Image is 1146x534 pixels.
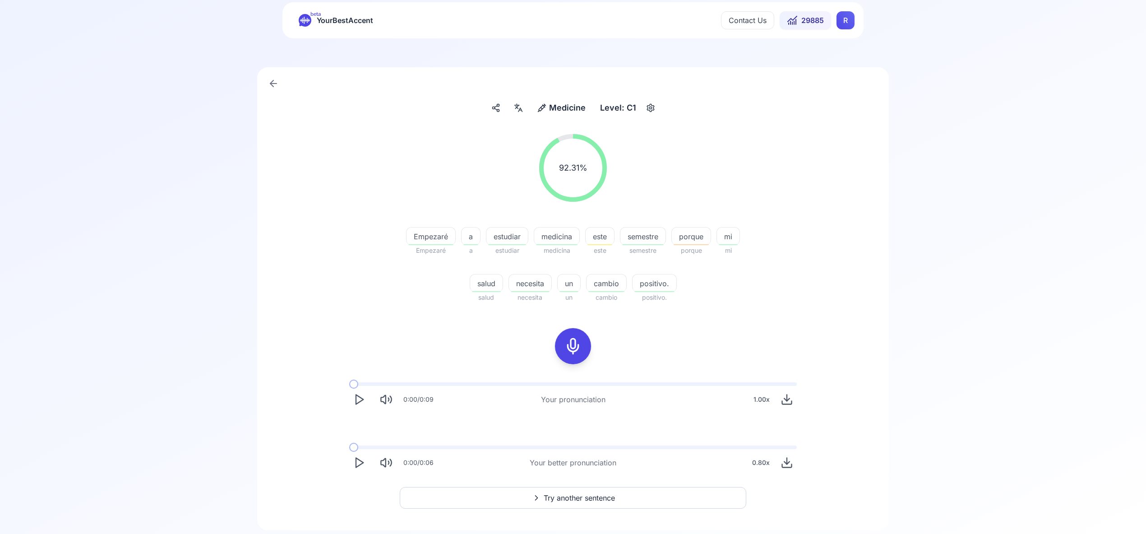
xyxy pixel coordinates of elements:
[716,245,740,256] span: mi
[486,227,528,245] button: estudiar
[750,390,773,409] div: 1.00 x
[671,227,711,245] button: porque
[836,11,855,29] button: RR
[632,292,677,303] span: positivo.
[486,245,528,256] span: estudiar
[407,231,455,242] span: Empezaré
[672,231,711,242] span: porque
[633,278,676,289] span: positivo.
[717,231,739,242] span: mi
[406,245,456,256] span: Empezaré
[620,231,665,242] span: semestre
[620,227,666,245] button: semestre
[534,227,580,245] button: medicina
[403,458,434,467] div: 0:00 / 0:06
[470,292,503,303] span: salud
[777,453,797,473] button: Download audio
[549,102,586,114] span: Medicine
[596,100,658,116] button: Level: C1
[596,100,640,116] div: Level: C1
[486,231,528,242] span: estudiar
[462,231,480,242] span: a
[349,453,369,473] button: Play
[310,10,321,18] span: beta
[403,395,434,404] div: 0:00 / 0:09
[461,245,481,256] span: a
[585,245,615,256] span: este
[509,278,551,289] span: necesita
[559,162,587,174] span: 92.31 %
[586,274,627,292] button: cambio
[585,227,615,245] button: este
[376,390,396,409] button: Mute
[544,492,615,503] span: Try another sentence
[671,245,711,256] span: porque
[558,278,580,289] span: un
[557,274,581,292] button: un
[406,227,456,245] button: Empezaré
[620,245,666,256] span: semestre
[777,390,797,409] button: Download audio
[508,292,552,303] span: necesita
[400,487,746,509] button: Try another sentence
[291,14,380,27] a: betaYourBestAccent
[587,278,626,289] span: cambio
[508,274,552,292] button: necesita
[836,11,855,29] div: R
[470,274,503,292] button: salud
[461,227,481,245] button: a
[716,227,740,245] button: mi
[801,15,824,26] span: 29885
[534,245,580,256] span: medicina
[541,394,605,405] div: Your pronunciation
[530,457,616,468] div: Your better pronunciation
[557,292,581,303] span: un
[780,11,831,29] button: 29885
[534,231,579,242] span: medicina
[721,11,774,29] button: Contact Us
[632,274,677,292] button: positivo.
[349,390,369,409] button: Play
[749,454,773,472] div: 0.80 x
[586,231,614,242] span: este
[376,453,396,473] button: Mute
[534,100,589,116] button: Medicine
[317,14,373,27] span: YourBestAccent
[586,292,627,303] span: cambio
[470,278,503,289] span: salud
